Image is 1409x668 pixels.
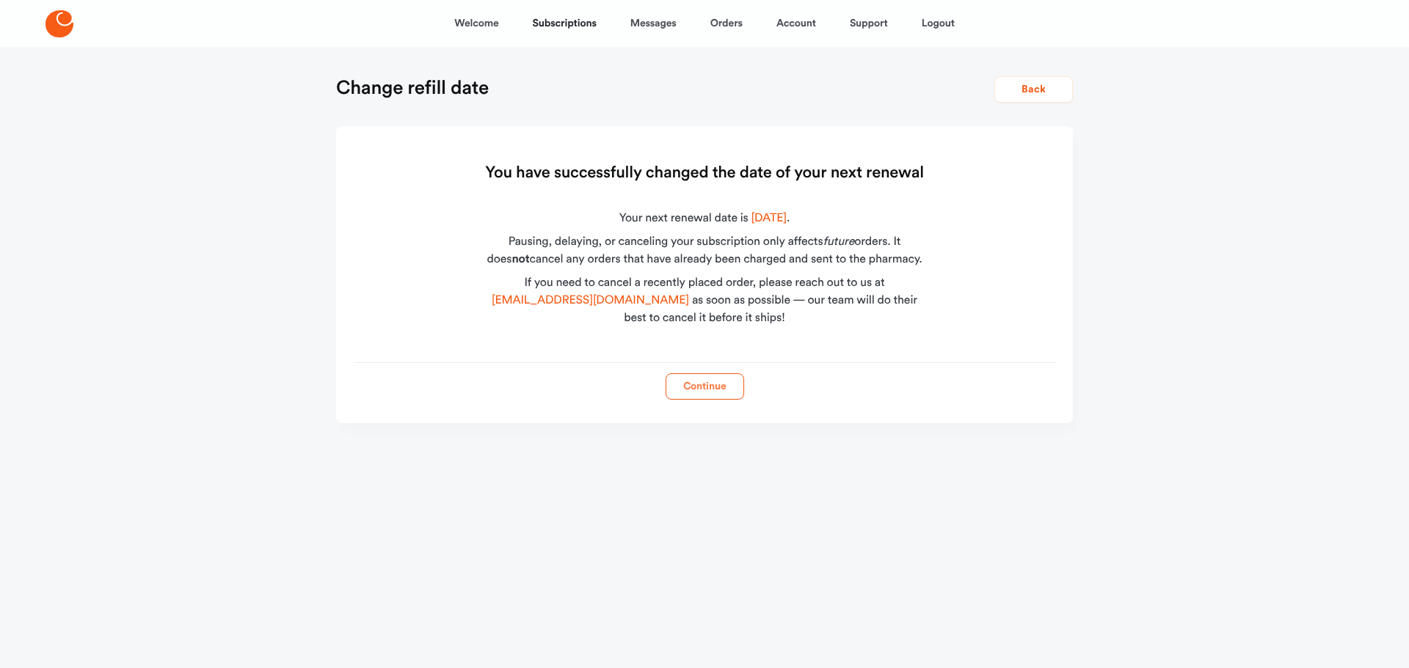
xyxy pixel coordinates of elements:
[630,6,677,41] a: Messages
[492,295,689,307] a: [EMAIL_ADDRESS][DOMAIN_NAME]
[823,236,854,248] i: future
[751,213,787,224] span: [DATE]
[481,274,928,327] div: If you need to cancel a recently placed order, please reach out to us at as soon as possible — ou...
[776,6,816,41] a: Account
[533,6,597,41] a: Subscriptions
[850,6,888,41] a: Support
[922,6,955,41] a: Logout
[485,161,924,185] h1: You have successfully changed the date of your next renewal
[994,76,1073,103] button: Back
[666,373,744,400] button: Continue
[454,6,498,41] a: Welcome
[481,233,928,268] div: Pausing, delaying, or canceling your subscription only affects orders. It does cancel any orders ...
[336,76,489,100] h1: Change refill date
[511,254,529,265] b: not
[481,210,928,227] div: Your next renewal date is .
[710,6,743,41] a: Orders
